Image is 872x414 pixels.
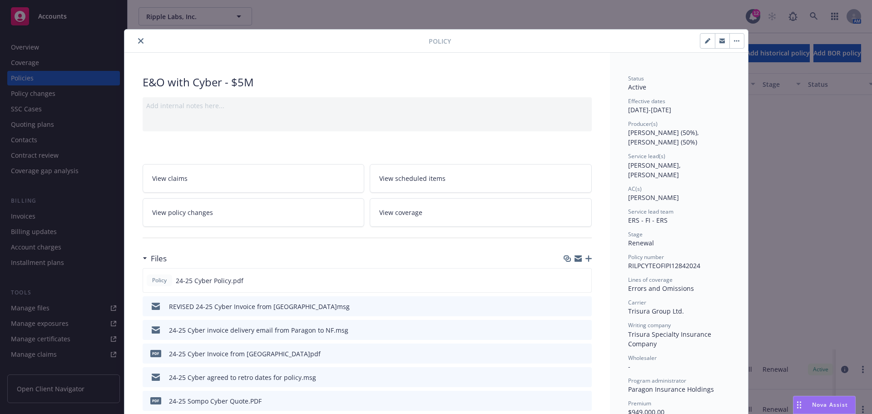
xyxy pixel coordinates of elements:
a: View policy changes [143,198,365,227]
span: PDF [150,397,161,404]
span: Errors and Omissions [628,284,694,293]
span: Trisura Specialty Insurance Company [628,330,713,348]
span: Policy [150,276,168,284]
div: E&O with Cyber - $5M [143,75,592,90]
span: ERS - FI - ERS [628,216,668,224]
span: - [628,362,630,371]
span: Program administrator [628,377,686,384]
span: View claims [152,174,188,183]
button: download file [565,349,573,359]
div: [DATE] - [DATE] [628,97,730,115]
span: 24-25 Cyber Policy.pdf [176,276,243,285]
a: View scheduled items [370,164,592,193]
a: View claims [143,164,365,193]
div: REVISED 24-25 Cyber Invoice from [GEOGRAPHIC_DATA]msg [169,302,350,311]
span: Trisura Group Ltd. [628,307,684,315]
button: Nova Assist [793,396,856,414]
span: pdf [150,350,161,357]
span: Stage [628,230,643,238]
a: View coverage [370,198,592,227]
button: preview file [580,373,588,382]
button: download file [565,302,573,311]
button: preview file [580,325,588,335]
span: Paragon Insurance Holdings [628,385,714,394]
span: Lines of coverage [628,276,673,284]
span: Status [628,75,644,82]
h3: Files [151,253,167,264]
span: Active [628,83,646,91]
div: 24-25 Cyber agreed to retro dates for policy.msg [169,373,316,382]
button: download file [565,396,573,406]
span: Service lead team [628,208,674,215]
span: Wholesaler [628,354,657,362]
button: preview file [580,349,588,359]
div: Files [143,253,167,264]
div: 24-25 Cyber invoice delivery email from Paragon to NF.msg [169,325,348,335]
span: Nova Assist [812,401,848,409]
span: Policy [429,36,451,46]
span: View scheduled items [379,174,446,183]
button: download file [565,373,573,382]
span: Effective dates [628,97,665,105]
span: Premium [628,399,651,407]
button: download file [565,276,572,285]
span: Service lead(s) [628,152,665,160]
span: [PERSON_NAME], [PERSON_NAME] [628,161,683,179]
span: Policy number [628,253,664,261]
button: preview file [580,396,588,406]
span: AC(s) [628,185,642,193]
div: Drag to move [793,396,805,414]
span: [PERSON_NAME] [628,193,679,202]
span: View coverage [379,208,422,217]
button: download file [565,325,573,335]
div: 24-25 Cyber Invoice from [GEOGRAPHIC_DATA]pdf [169,349,321,359]
div: 24-25 Sompo Cyber Quote.PDF [169,396,262,406]
span: Renewal [628,239,654,247]
button: preview file [580,276,588,285]
button: preview file [580,302,588,311]
span: [PERSON_NAME] (50%), [PERSON_NAME] (50%) [628,128,701,146]
span: Producer(s) [628,120,658,128]
span: View policy changes [152,208,213,217]
div: Add internal notes here... [146,101,588,110]
span: Carrier [628,299,646,306]
button: close [135,35,146,46]
span: RILPCYTEOFIPI12842024 [628,261,700,270]
span: Writing company [628,321,671,329]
